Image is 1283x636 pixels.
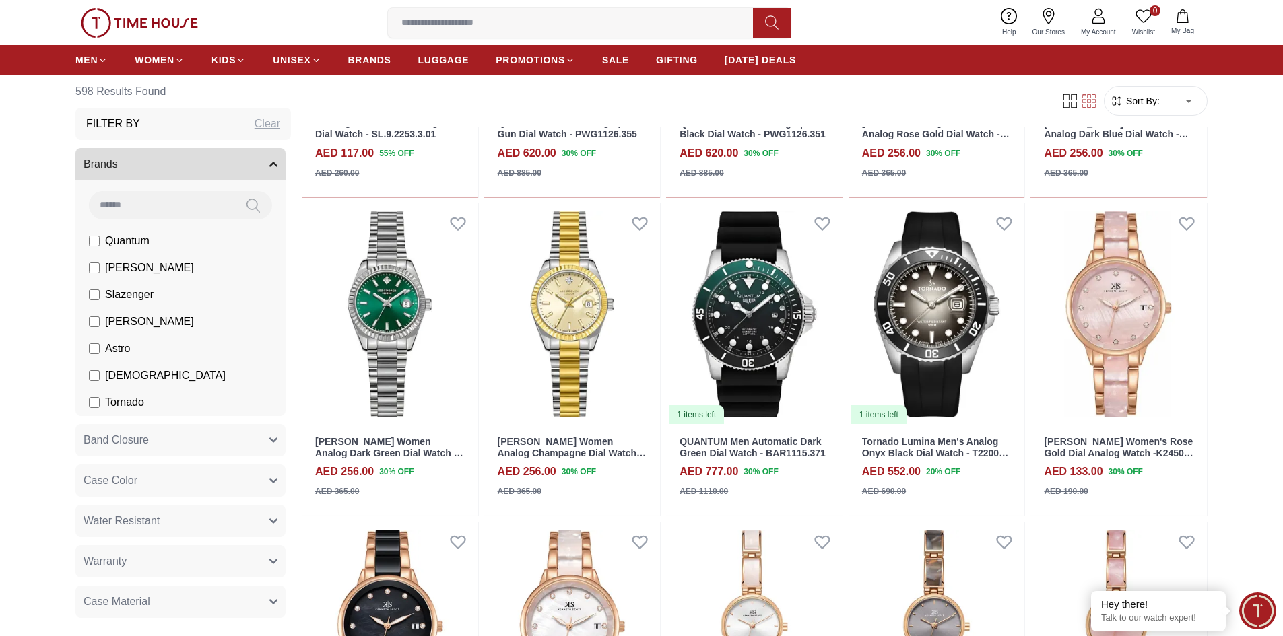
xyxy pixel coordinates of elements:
span: 30 % OFF [744,147,778,160]
a: Our Stores [1024,5,1073,40]
input: [DEMOGRAPHIC_DATA] [89,370,100,381]
button: Brands [75,148,286,180]
span: 0 [1150,5,1160,16]
span: Quantum [105,233,150,249]
div: AED 690.00 [862,485,906,497]
div: AED 1110.00 [680,485,728,497]
a: GIFTING [656,48,698,72]
span: Case Material [84,594,150,610]
span: [PERSON_NAME] [105,314,194,330]
button: Case Color [75,464,286,497]
span: 30 % OFF [926,147,960,160]
a: Tornado Lumina Men's Analog Onyx Black Dial Watch - T22001-SSBB [862,436,1008,470]
button: Water Resistant [75,505,286,537]
span: MEN [75,53,98,67]
a: BRANDS [348,48,391,72]
a: 0Wishlist [1124,5,1163,40]
a: QUANTUM Men Automatic Dark Green Dial Watch - BAR1115.3711 items left [666,203,843,425]
h4: AED 256.00 [1044,145,1103,162]
a: QUANTUM Men Chronograph Black Dial Watch - PWG1126.351 [680,118,826,140]
h4: AED 133.00 [1044,464,1103,480]
div: AED 260.00 [315,167,359,179]
a: MEN [75,48,108,72]
span: GIFTING [656,53,698,67]
input: Tornado [89,397,100,408]
span: 30 % OFF [379,466,414,478]
span: [PERSON_NAME] [105,260,194,276]
span: Sort By: [1123,94,1160,108]
span: KIDS [211,53,236,67]
a: [PERSON_NAME] Women Analog Champagne Dial Watch - LC08126.210 [498,436,646,470]
h4: AED 256.00 [862,145,921,162]
span: Our Stores [1027,27,1070,37]
h4: AED 777.00 [680,464,738,480]
div: AED 885.00 [498,167,541,179]
a: KIDS [211,48,246,72]
span: 20 % OFF [926,466,960,478]
a: QUANTUM Men Chronograph Gun Dial Watch - PWG1126.355 [498,117,637,139]
p: Talk to our watch expert! [1101,612,1216,624]
span: Help [997,27,1022,37]
h4: AED 117.00 [315,145,374,162]
a: [PERSON_NAME] Women Analog Rose Gold Dial Watch - LC08126.510 [862,117,1010,151]
input: Quantum [89,236,100,246]
div: AED 365.00 [862,167,906,179]
a: [PERSON_NAME] Women Analog Dark Blue Dial Watch - LC08126.390 [1044,118,1188,151]
input: [PERSON_NAME] [89,262,100,273]
span: 30 % OFF [1109,147,1143,160]
img: LEE COOPER Women Analog Dark Green Dial Watch - LC08126.370 [302,203,478,425]
span: Wishlist [1127,27,1160,37]
a: QUANTUM Men Automatic Dark Green Dial Watch - BAR1115.371 [680,436,826,458]
span: Slazenger [105,287,154,303]
div: AED 190.00 [1044,485,1088,497]
span: LUGGAGE [418,53,469,67]
button: Warranty [75,545,286,577]
span: 30 % OFF [1109,466,1143,478]
button: Sort By: [1110,94,1160,108]
span: PROMOTIONS [496,53,565,67]
img: ... [81,8,198,38]
input: Slazenger [89,289,100,300]
span: Tornado [105,394,144,411]
div: AED 885.00 [680,167,723,179]
button: Band Closure [75,424,286,456]
a: UNISEX [273,48,321,72]
span: 55 % OFF [379,147,414,160]
img: QUANTUM Men Automatic Dark Green Dial Watch - BAR1115.371 [666,203,843,425]
h4: AED 256.00 [498,464,556,480]
div: AED 365.00 [1044,167,1088,179]
span: SALE [602,53,629,67]
span: 30 % OFF [562,147,596,160]
a: PROMOTIONS [496,48,575,72]
a: WOMEN [135,48,185,72]
span: Band Closure [84,432,149,448]
img: LEE COOPER Women Analog Champagne Dial Watch - LC08126.210 [484,203,661,425]
a: [PERSON_NAME] Women's Rose Gold Dial Analog Watch -K24503-RCPM [1044,436,1193,470]
span: Warranty [84,553,127,569]
input: Astro [89,343,100,354]
span: My Bag [1166,26,1199,36]
div: 1 items left [851,405,907,424]
a: [PERSON_NAME] Women Analog Dark Green Dial Watch - LC08126.370 [315,436,463,470]
span: [DATE] DEALS [725,53,796,67]
h4: AED 552.00 [862,464,921,480]
h3: Filter By [86,116,140,132]
div: AED 365.00 [315,485,359,497]
h4: AED 620.00 [498,145,556,162]
span: Brands [84,156,118,172]
a: LUGGAGE [418,48,469,72]
button: My Bag [1163,7,1202,38]
span: 30 % OFF [562,466,596,478]
a: SALE [602,48,629,72]
a: Slazenger Women's Analog Red Dial Watch - SL.9.2253.3.01 [315,117,459,139]
span: BRANDS [348,53,391,67]
h6: 598 Results Found [75,75,291,108]
a: [DATE] DEALS [725,48,796,72]
a: Tornado Lumina Men's Analog Onyx Black Dial Watch - T22001-SSBB1 items left [849,203,1025,425]
img: Kenneth Scott Women's Rose Gold Dial Analog Watch -K24503-RCPM [1030,203,1207,425]
input: [PERSON_NAME] [89,316,100,327]
span: Water Resistant [84,513,160,529]
span: [DEMOGRAPHIC_DATA] [105,367,226,384]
